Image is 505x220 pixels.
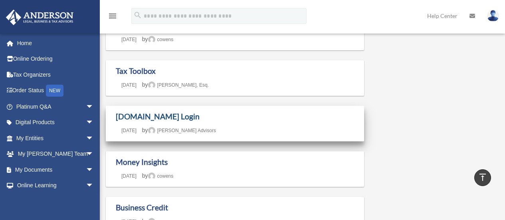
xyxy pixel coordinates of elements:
a: [DATE] [116,82,142,88]
i: search [133,11,142,20]
img: Anderson Advisors Platinum Portal [4,10,76,25]
a: [DATE] [116,128,142,133]
a: menu [108,14,117,21]
a: Online Learningarrow_drop_down [6,178,106,194]
a: [DATE] [116,37,142,42]
a: My Entitiesarrow_drop_down [6,130,106,146]
a: My Documentsarrow_drop_down [6,162,106,178]
a: Order StatusNEW [6,83,106,99]
span: arrow_drop_down [86,130,102,147]
a: My [PERSON_NAME] Teamarrow_drop_down [6,146,106,162]
span: arrow_drop_down [86,115,102,131]
span: arrow_drop_down [86,146,102,163]
span: arrow_drop_down [86,178,102,194]
a: cowens [148,37,174,42]
a: vertical_align_top [474,169,491,186]
a: [DATE] [116,173,142,179]
a: [DOMAIN_NAME] Login [116,112,200,121]
a: Money Insights [116,157,168,166]
span: by [142,36,173,42]
div: NEW [46,85,63,97]
a: Home [6,35,102,51]
img: User Pic [487,10,499,22]
a: Tax Toolbox [116,66,156,75]
a: Digital Productsarrow_drop_down [6,115,106,131]
span: arrow_drop_down [86,162,102,178]
a: [PERSON_NAME], Esq. [148,82,209,88]
span: by [142,172,173,179]
i: vertical_align_top [478,172,487,182]
span: by [142,127,216,133]
a: Business Credit [116,203,168,212]
span: arrow_drop_down [86,99,102,115]
a: Tax Organizers [6,67,106,83]
i: menu [108,11,117,21]
a: cowens [148,173,174,179]
span: by [142,81,209,88]
a: Online Ordering [6,51,106,67]
a: [PERSON_NAME] Advisors [148,128,216,133]
a: Platinum Q&Aarrow_drop_down [6,99,106,115]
